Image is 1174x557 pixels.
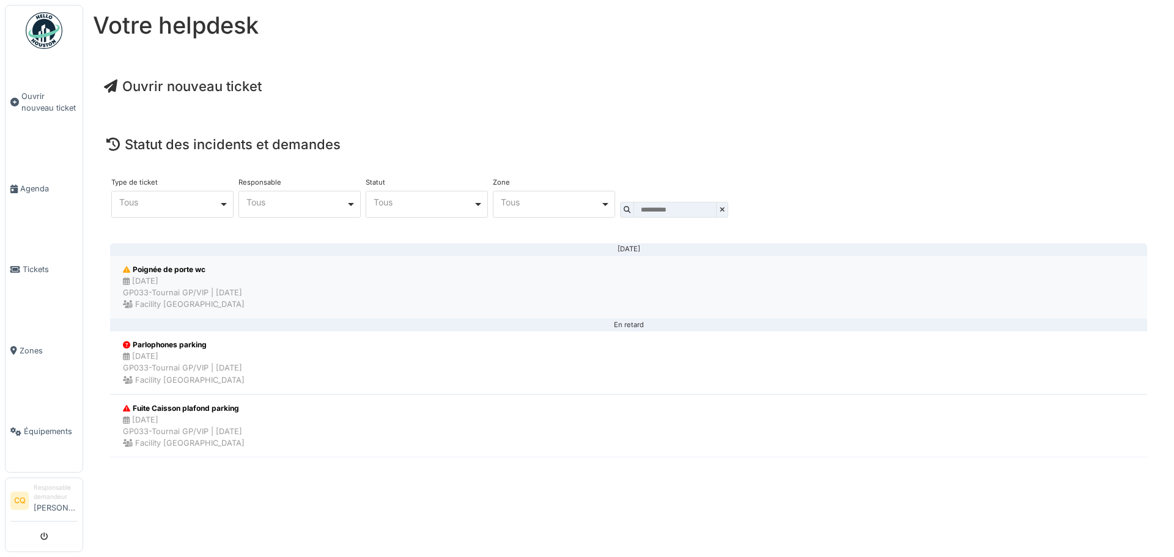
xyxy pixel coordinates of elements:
[6,391,83,472] a: Équipements
[123,403,245,414] div: Fuite Caisson plafond parking
[20,183,78,194] span: Agenda
[501,199,600,205] div: Tous
[26,12,62,49] img: Badge_color-CXgf-gQk.svg
[123,264,245,275] div: Poignée de porte wc
[6,149,83,229] a: Agenda
[120,249,1137,250] div: [DATE]
[6,229,83,310] a: Tickets
[246,199,346,205] div: Tous
[34,483,78,502] div: Responsable demandeur
[24,426,78,437] span: Équipements
[120,325,1137,326] div: En retard
[106,136,1151,152] h4: Statut des incidents et demandes
[34,483,78,518] li: [PERSON_NAME]
[123,350,245,386] div: [DATE] GP033-Tournai GP/VIP | [DATE] Facility [GEOGRAPHIC_DATA]
[111,179,158,186] label: Type de ticket
[10,492,29,510] li: CQ
[110,256,1147,319] a: Poignée de porte wc [DATE]GP033-Tournai GP/VIP | [DATE] Facility [GEOGRAPHIC_DATA]
[123,339,245,350] div: Parlophones parking
[123,275,245,311] div: [DATE] GP033-Tournai GP/VIP | [DATE] Facility [GEOGRAPHIC_DATA]
[21,90,78,114] span: Ouvrir nouveau ticket
[123,414,245,449] div: [DATE] GP033-Tournai GP/VIP | [DATE] Facility [GEOGRAPHIC_DATA]
[20,345,78,356] span: Zones
[238,179,281,186] label: Responsable
[6,310,83,391] a: Zones
[10,483,78,522] a: CQ Responsable demandeur[PERSON_NAME]
[493,179,510,186] label: Zone
[110,394,1147,458] a: Fuite Caisson plafond parking [DATE]GP033-Tournai GP/VIP | [DATE] Facility [GEOGRAPHIC_DATA]
[374,199,473,205] div: Tous
[6,56,83,149] a: Ouvrir nouveau ticket
[23,264,78,275] span: Tickets
[366,179,385,186] label: Statut
[119,199,219,205] div: Tous
[110,331,1147,394] a: Parlophones parking [DATE]GP033-Tournai GP/VIP | [DATE] Facility [GEOGRAPHIC_DATA]
[104,78,262,94] a: Ouvrir nouveau ticket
